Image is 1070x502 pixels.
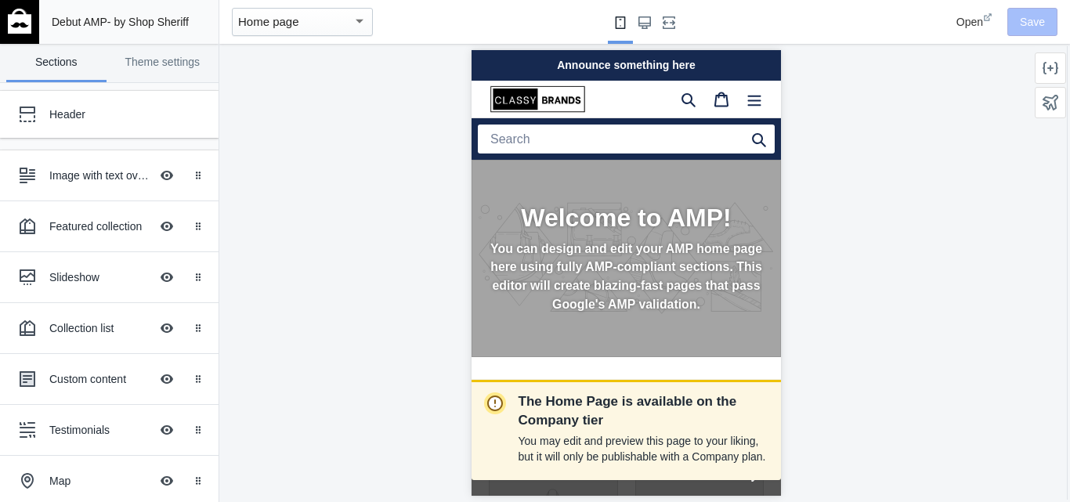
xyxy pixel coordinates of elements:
button: Hide [150,311,184,345]
button: Hide [150,413,184,447]
input: Search [6,74,303,103]
span: Open [956,16,983,28]
p: The Home Page is available on the Company tier [519,392,768,430]
div: Collection list [49,320,150,336]
button: Menu [266,34,299,65]
button: Hide [150,209,184,244]
button: Hide [150,464,184,498]
button: Hide [150,362,184,396]
p: You may edit and preview this page to your liking, but it will only be publishable with a Company... [519,433,768,464]
span: - by Shop Sheriff [107,16,189,28]
div: Featured collection [49,218,150,234]
button: Hide [150,260,184,294]
button: Hide [150,158,184,193]
mat-select-trigger: Home page [238,15,299,28]
a: image [17,35,201,63]
p: You can design and edit your AMP home page here using fully AMP-compliant sections. This editor w... [17,190,292,264]
h2: Welcome to AMP! [17,153,292,182]
div: Map [49,473,150,489]
a: submit search [280,74,295,103]
h2: Featured collection [17,362,292,379]
div: Custom content [49,371,150,387]
div: Header [49,107,184,122]
a: Theme settings [113,44,213,82]
div: Slideshow [49,269,150,285]
img: main-logo_60x60_white.png [8,9,31,34]
img: image [17,35,115,63]
div: Image with text overlay [49,168,150,183]
span: Debut AMP [52,16,107,28]
a: Sections [6,44,107,82]
div: Testimonials [49,422,150,438]
span: Go to full site [17,413,272,434]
